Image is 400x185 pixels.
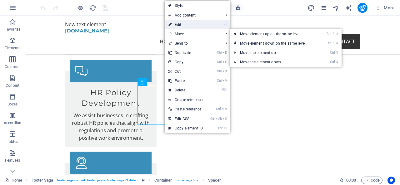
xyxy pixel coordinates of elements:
button: design [307,4,315,12]
i: C [222,117,227,121]
p: Accordion [4,120,21,125]
span: Add content [165,11,221,20]
span: Click to select. Double-click to edit [32,177,53,184]
span: . footer-saga-box [174,177,198,184]
a: Click to cancel selection. Double-click to open Pages [5,177,22,184]
i: ⌦ [222,88,227,92]
i: Reload page [89,4,97,12]
a: CtrlVPaste [165,76,207,85]
i: This element is a customizable preset [142,178,145,182]
p: Content [6,83,19,88]
i: ⇧ [332,32,335,36]
a: Ctrl⬆Move the element up [230,48,318,57]
i: ⬇ [336,41,338,45]
i: ⇧ [222,107,224,111]
i: On resize automatically adjust zoom level to fit chosen device. [235,5,241,11]
i: AI Writer [345,4,352,12]
button: navigator [332,4,340,12]
i: V [222,79,227,83]
button: More [372,3,397,13]
a: Ctrl⇧⬆Move element up on the same level [230,29,318,39]
button: publish [357,3,367,13]
a: Create reference [165,95,230,105]
a: CtrlDDuplicate [165,48,207,57]
h6: Session time [340,177,356,184]
a: CtrlXCut [165,67,207,76]
button: Code [361,177,382,184]
i: Ctrl [216,107,221,111]
i: Ctrl [330,60,335,64]
span: : [351,178,352,183]
i: Ctrl [217,69,222,73]
p: Favorites [4,27,20,32]
p: Boxes [7,102,18,107]
i: Ctrl [330,51,335,55]
i: Ctrl [217,79,222,83]
button: reload [89,4,97,12]
a: CtrlCCopy [165,57,207,67]
a: Ctrl⇧VPaste reference [165,105,207,114]
i: Alt [216,117,222,121]
i: Pages (Ctrl+Alt+S) [320,4,327,12]
span: More [375,5,395,11]
i: Ctrl [218,126,223,130]
i: Ctrl [327,32,332,36]
i: D [222,51,227,55]
i: X [222,69,227,73]
i: Design (Ctrl+Alt+Y) [307,4,315,12]
span: Move [165,29,221,39]
p: Columns [5,64,20,69]
i: V [225,107,227,111]
a: Style [165,1,230,10]
p: Elements [5,46,21,51]
a: CtrlICopy element ID [165,124,207,133]
span: . footer-saga-content .footer .preset-footer-saga-v3-default [56,177,139,184]
a: ⏎Edit [165,20,207,29]
p: Features [5,158,20,163]
button: Click here to leave preview mode and continue editing [77,4,84,12]
i: Ctrl [327,41,332,45]
i: Ctrl [210,117,215,121]
span: Code [364,177,380,184]
i: I [224,126,227,130]
button: text_generator [345,4,352,12]
button: Usercentrics [387,177,395,184]
i: ⬇ [336,60,338,64]
a: CtrlAltCEdit CSS [165,114,207,124]
i: ⬆ [336,51,338,55]
span: Click to select. Double-click to edit [154,177,172,184]
a: Send to [165,39,221,48]
i: Publish [359,4,366,12]
i: ⏎ [224,22,227,27]
i: Ctrl [217,51,222,55]
p: Tables [7,139,18,144]
span: 00 00 [346,177,356,184]
i: C [222,60,227,64]
button: pages [320,4,327,12]
a: Ctrl⇧⬇Move element down on the same level [230,39,318,48]
span: Click to select. Double-click to edit [208,177,221,184]
a: Ctrl⬇Move the element down [230,57,318,67]
nav: breadcrumb [32,177,221,184]
i: ⬆ [336,32,338,36]
a: ⌦Delete [165,85,207,95]
i: ⇧ [332,41,335,45]
i: Navigator [332,4,340,12]
i: Ctrl [217,60,222,64]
